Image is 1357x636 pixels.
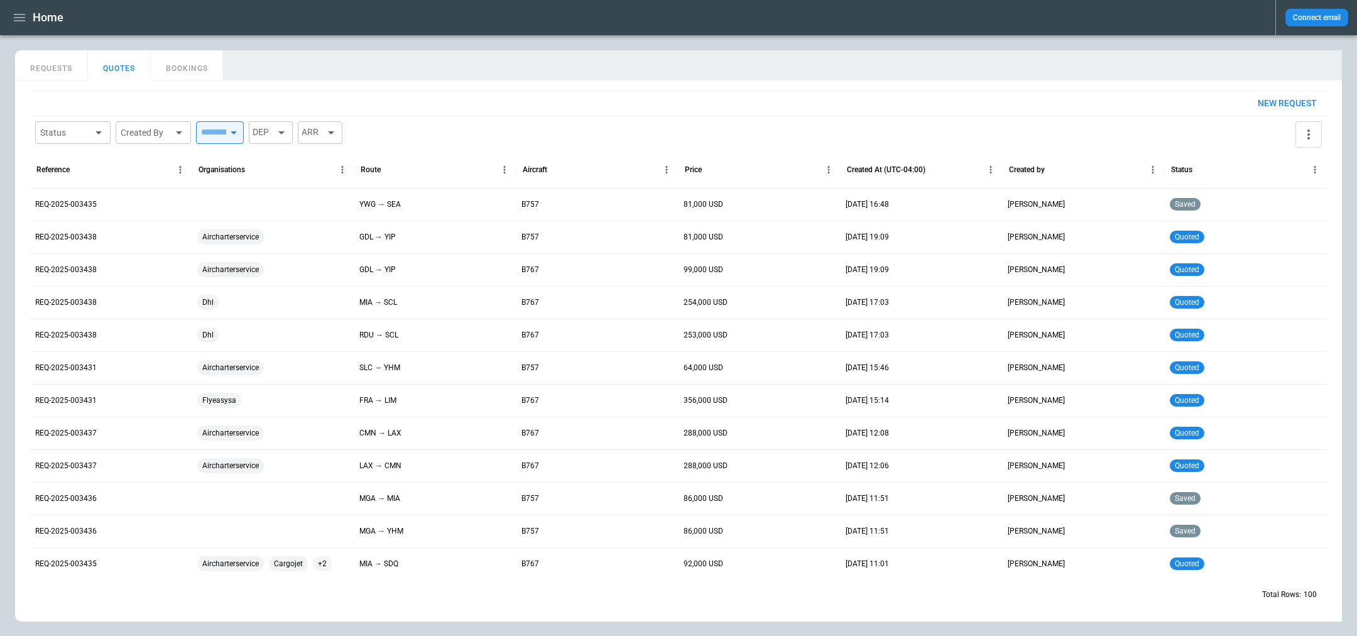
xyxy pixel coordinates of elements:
[35,461,97,471] p: REQ-2025-003437
[35,232,97,243] p: REQ-2025-003438
[1304,589,1317,600] p: 100
[1172,527,1198,535] span: saved
[846,395,889,406] p: [DATE] 15:14
[197,417,264,449] span: Aircharterservice
[33,10,63,25] h1: Home
[1172,265,1202,274] span: quoted
[359,232,396,243] p: GDL → YIP
[1285,9,1348,26] button: Connect email
[1008,428,1065,439] p: [PERSON_NAME]
[359,559,398,569] p: MIA → SDQ
[1248,91,1327,116] button: New request
[35,428,97,439] p: REQ-2025-003437
[1008,330,1065,341] p: [PERSON_NAME]
[685,165,702,174] div: Price
[359,461,401,471] p: LAX → CMN
[684,559,723,569] p: 92,000 USD
[35,526,97,537] p: REQ-2025-003436
[521,232,539,243] p: B757
[1262,589,1301,600] p: Total Rows:
[35,265,97,275] p: REQ-2025-003438
[88,50,151,80] button: QUOTES
[1008,526,1065,537] p: [PERSON_NAME]
[15,50,88,80] button: REQUESTS
[359,395,396,406] p: FRA → LIM
[523,165,547,174] div: Aircraft
[820,161,837,178] button: Price column menu
[249,121,293,144] div: DEP
[521,297,539,308] p: B767
[521,526,539,537] p: B757
[269,548,308,580] span: Cargojet
[172,161,189,178] button: Reference column menu
[1008,297,1065,308] p: [PERSON_NAME]
[35,330,97,341] p: REQ-2025-003438
[684,265,723,275] p: 99,000 USD
[1008,559,1065,569] p: [PERSON_NAME]
[197,254,264,286] span: Aircharterservice
[658,161,675,178] button: Aircraft column menu
[359,526,403,537] p: MGA → YHM
[197,221,264,253] span: Aircharterservice
[35,363,97,373] p: REQ-2025-003431
[521,493,539,504] p: B757
[846,199,889,210] p: [DATE] 16:48
[1008,493,1065,504] p: [PERSON_NAME]
[334,161,351,178] button: Organisations column menu
[1172,429,1202,437] span: quoted
[1172,559,1202,568] span: quoted
[1172,298,1202,307] span: quoted
[1172,331,1202,339] span: quoted
[36,165,70,174] div: Reference
[197,450,264,482] span: Aircharterservice
[197,319,219,351] span: Dhl
[521,428,539,439] p: B767
[35,395,97,406] p: REQ-2025-003431
[846,330,889,341] p: [DATE] 17:03
[359,428,401,439] p: CMN → LAX
[1144,161,1162,178] button: Created by column menu
[1009,165,1045,174] div: Created by
[846,428,889,439] p: [DATE] 12:08
[684,461,728,471] p: 288,000 USD
[121,126,171,139] div: Created By
[359,493,400,504] p: MGA → MIA
[359,363,400,373] p: SLC → YHM
[35,559,97,569] p: REQ-2025-003435
[684,395,728,406] p: 356,000 USD
[846,297,889,308] p: [DATE] 17:03
[684,493,723,504] p: 86,000 USD
[496,161,513,178] button: Route column menu
[521,363,539,373] p: B757
[361,165,381,174] div: Route
[359,297,397,308] p: MIA → SCL
[684,199,723,210] p: 81,000 USD
[1008,461,1065,471] p: [PERSON_NAME]
[359,330,398,341] p: RDU → SCL
[684,297,728,308] p: 254,000 USD
[1008,265,1065,275] p: [PERSON_NAME]
[521,559,539,569] p: B767
[199,165,245,174] div: Organisations
[35,493,97,504] p: REQ-2025-003436
[684,363,723,373] p: 64,000 USD
[1008,363,1065,373] p: [PERSON_NAME]
[1171,165,1192,174] div: Status
[1172,200,1198,209] span: saved
[521,330,539,341] p: B767
[846,493,889,504] p: [DATE] 11:51
[684,232,723,243] p: 81,000 USD
[197,287,219,319] span: Dhl
[847,165,925,174] div: Created At (UTC-04:00)
[521,265,539,275] p: B767
[197,385,241,417] span: Flyeasysa
[521,395,539,406] p: B767
[1172,233,1202,241] span: quoted
[684,428,728,439] p: 288,000 USD
[1306,161,1324,178] button: Status column menu
[684,330,728,341] p: 253,000 USD
[846,363,889,373] p: [DATE] 15:46
[1172,494,1198,503] span: saved
[846,559,889,569] p: [DATE] 11:01
[197,352,264,384] span: Aircharterservice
